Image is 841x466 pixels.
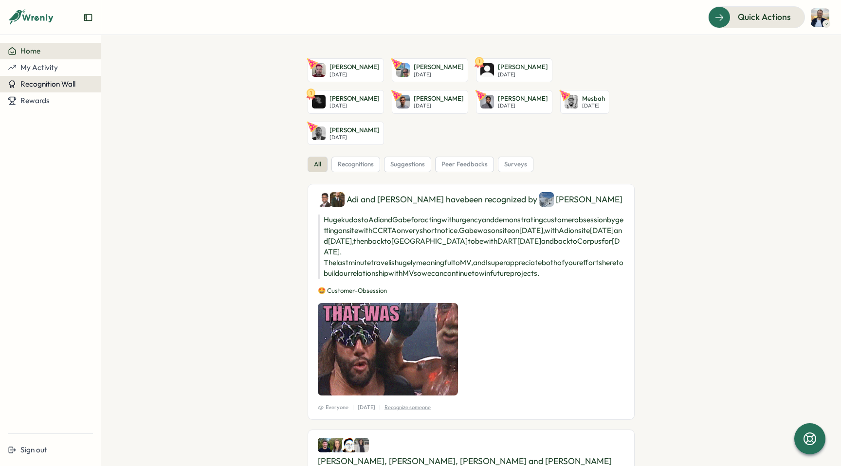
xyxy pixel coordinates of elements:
span: surveys [504,160,527,169]
a: MesbahMesbah[DATE] [560,90,609,114]
p: [PERSON_NAME] [498,94,548,103]
span: all [314,160,321,169]
img: Adam Sandstrom [312,126,326,140]
p: [DATE] [358,403,375,412]
img: Recognition Image [318,303,458,395]
img: Mesbah [565,95,578,108]
img: Ben Laval [811,8,829,27]
p: [DATE] [329,72,380,78]
span: recognitions [338,160,374,169]
span: My Activity [20,63,58,72]
p: 🤩 Customer-Obsession [318,287,624,295]
button: Quick Actions [708,6,805,28]
span: Home [20,46,40,55]
img: Pat Gregory [318,438,332,452]
p: [PERSON_NAME] [329,126,380,135]
img: Jacqueline Misling [330,438,345,452]
span: Recognition Wall [20,79,75,89]
img: Gabriel Hasser [330,192,345,207]
button: Expand sidebar [83,13,93,22]
img: Vishal Reddy [480,95,494,108]
p: | [352,403,354,412]
text: 1 [310,89,312,96]
span: Rewards [20,96,50,105]
a: Bryce McLachlan[PERSON_NAME][DATE] [308,58,384,82]
span: suggestions [390,160,425,169]
img: Michelle Wan [354,438,369,452]
p: Huge kudos to Adi and Gabe for acting with urgency and demonstrating customer obsession by gettin... [318,215,624,279]
span: peer feedbacks [441,160,488,169]
p: [PERSON_NAME] [498,63,548,72]
img: Jacob Madrid [342,438,357,452]
span: Sign out [20,445,47,454]
img: Andrey Rodriguez [480,63,494,77]
text: 1 [478,58,480,65]
p: [PERSON_NAME] [414,63,464,72]
p: Mesbah [582,94,605,103]
img: Jerome Mayaud [396,95,410,108]
p: Recognize someone [384,403,431,412]
p: [DATE] [414,103,464,109]
a: Ryan Powell[PERSON_NAME][DATE] [392,58,468,82]
a: Jerome Mayaud[PERSON_NAME][DATE] [392,90,468,114]
img: Emma Fricker [539,192,554,207]
a: Vishal Reddy[PERSON_NAME][DATE] [476,90,552,114]
p: [PERSON_NAME] [329,63,380,72]
p: [PERSON_NAME] [329,94,380,103]
p: [DATE] [329,134,380,141]
a: Adam Sandstrom[PERSON_NAME][DATE] [308,122,384,145]
p: [PERSON_NAME] [414,94,464,103]
img: Ryan Powell [396,63,410,77]
img: Adi Reddy [318,192,332,207]
img: Fran Martinez [312,95,326,108]
a: 1Andrey Rodriguez[PERSON_NAME][DATE] [476,58,552,82]
div: Adi and [PERSON_NAME] have been recognized by [318,192,624,207]
a: 1Fran Martinez[PERSON_NAME][DATE] [308,90,384,114]
p: [DATE] [329,103,380,109]
span: Quick Actions [738,11,791,23]
p: [DATE] [498,72,548,78]
div: [PERSON_NAME] [539,192,622,207]
p: | [379,403,381,412]
p: [DATE] [582,103,605,109]
p: [DATE] [414,72,464,78]
p: [DATE] [498,103,548,109]
span: Everyone [318,403,348,412]
img: Bryce McLachlan [312,63,326,77]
